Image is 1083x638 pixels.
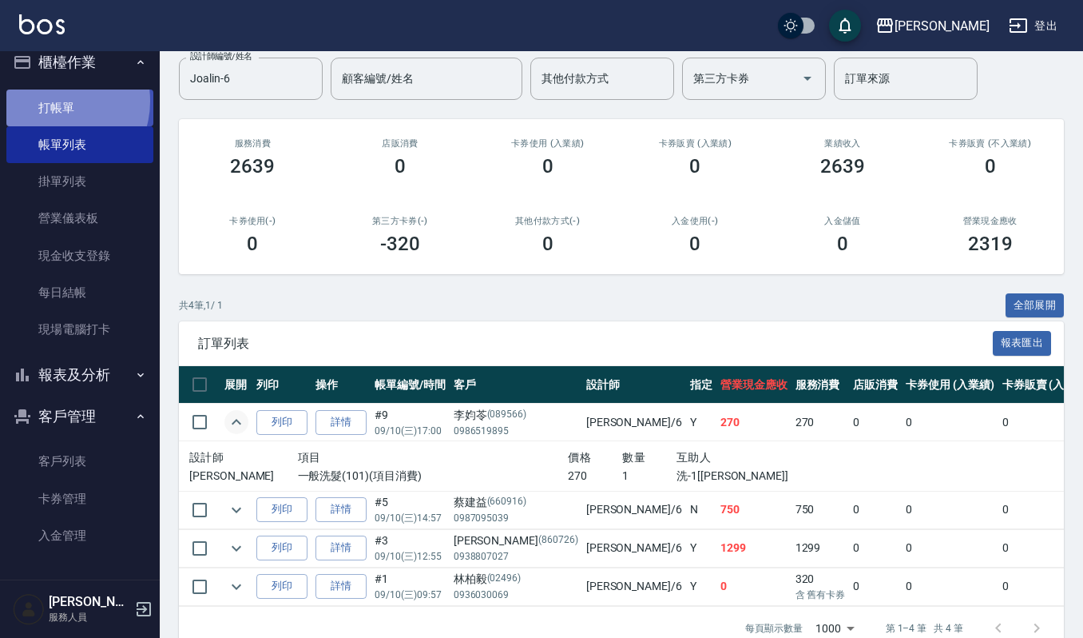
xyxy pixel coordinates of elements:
h3: 0 [395,155,406,177]
th: 列印 [252,366,311,404]
button: 列印 [256,574,307,599]
td: Y [686,404,716,441]
h2: 入金儲值 [788,216,898,226]
td: 0 [849,404,902,441]
p: 1 [622,468,676,484]
h2: 卡券使用(-) [198,216,307,226]
p: 270 [568,468,622,484]
th: 設計師 [582,366,686,404]
th: 店販消費 [849,366,902,404]
p: 0936030069 [454,588,578,602]
a: 入金管理 [6,517,153,554]
h3: 0 [542,155,553,177]
span: 價格 [568,451,591,464]
td: #1 [371,568,450,605]
h2: 營業現金應收 [935,216,1045,226]
button: save [829,10,861,42]
td: [PERSON_NAME] /6 [582,529,686,567]
p: 一般洗髮(101)(項目消費) [298,468,569,484]
p: (02496) [487,571,522,588]
a: 現場電腦打卡 [6,311,153,348]
p: 0986519895 [454,424,578,438]
a: 報表匯出 [993,335,1052,350]
a: 打帳單 [6,90,153,126]
td: 750 [791,491,850,528]
p: 09/10 (三) 17:00 [375,424,446,438]
button: expand row [224,536,248,560]
td: 0 [716,568,791,605]
button: expand row [224,575,248,599]
p: (660916) [487,494,527,511]
h2: 卡券販賣 (不入業績) [935,138,1045,149]
p: 0938807027 [454,549,578,564]
a: 卡券管理 [6,480,153,517]
img: Person [13,593,45,625]
button: expand row [224,498,248,522]
a: 詳情 [315,574,367,599]
p: 服務人員 [49,610,130,624]
p: (089566) [487,407,527,424]
td: 270 [791,404,850,441]
p: 共 4 筆, 1 / 1 [179,298,223,313]
a: 掛單列表 [6,163,153,200]
button: 報表及分析 [6,354,153,396]
div: 蔡建益 [454,494,578,511]
td: Y [686,529,716,567]
span: 設計師 [189,451,224,464]
button: 列印 [256,536,307,560]
h3: 0 [689,155,700,177]
td: 0 [849,491,902,528]
h3: 2639 [820,155,865,177]
a: 客戶列表 [6,443,153,480]
td: #5 [371,491,450,528]
h3: 0 [542,233,553,255]
span: 訂單列表 [198,336,993,352]
p: 0987095039 [454,511,578,525]
span: 數量 [622,451,645,464]
h3: 2319 [968,233,1013,255]
h2: 入金使用(-) [641,216,750,226]
td: 0 [849,568,902,605]
td: 1299 [716,529,791,567]
td: 0 [902,529,998,567]
a: 詳情 [315,497,367,522]
span: 項目 [298,451,321,464]
td: 0 [902,491,998,528]
button: 客戶管理 [6,396,153,437]
p: [PERSON_NAME] [189,468,298,484]
th: 展開 [220,366,252,404]
h3: -320 [380,233,420,255]
th: 操作 [311,366,371,404]
a: 帳單列表 [6,126,153,163]
p: (860726) [538,532,578,549]
div: 林柏毅 [454,571,578,588]
p: 每頁顯示數量 [745,621,803,636]
span: 互助人 [676,451,711,464]
h2: 第三方卡券(-) [346,216,455,226]
button: 列印 [256,497,307,522]
th: 服務消費 [791,366,850,404]
td: 320 [791,568,850,605]
h5: [PERSON_NAME] [49,594,130,610]
p: 第 1–4 筆 共 4 筆 [886,621,963,636]
td: [PERSON_NAME] /6 [582,568,686,605]
button: 櫃檯作業 [6,42,153,83]
button: 列印 [256,410,307,435]
div: [PERSON_NAME] [895,16,990,36]
td: 750 [716,491,791,528]
td: 270 [716,404,791,441]
a: 詳情 [315,536,367,560]
td: 0 [849,529,902,567]
p: 09/10 (三) 14:57 [375,511,446,525]
h3: 0 [985,155,996,177]
h3: 0 [689,233,700,255]
td: 0 [902,404,998,441]
a: 每日結帳 [6,274,153,311]
img: Logo [19,14,65,34]
th: 客戶 [450,366,582,404]
h3: 0 [837,233,848,255]
td: #9 [371,404,450,441]
th: 營業現金應收 [716,366,791,404]
h2: 業績收入 [788,138,898,149]
label: 設計師編號/姓名 [190,50,252,62]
